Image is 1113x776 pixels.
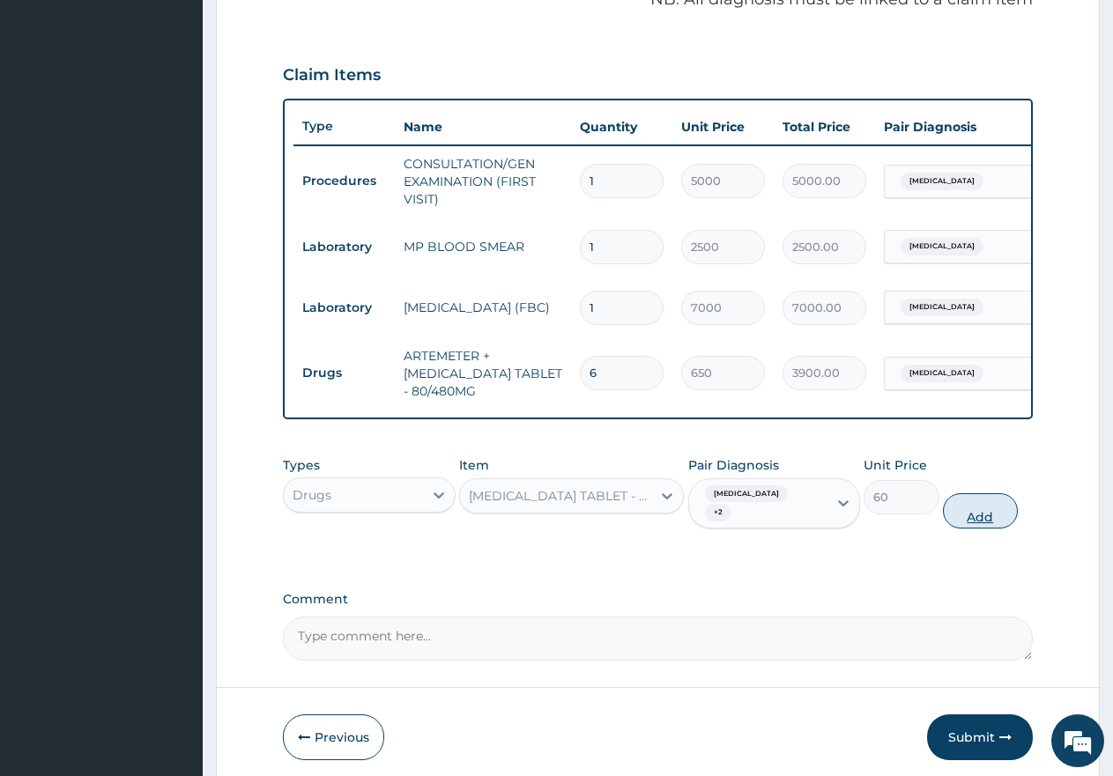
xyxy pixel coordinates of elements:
th: Type [293,110,395,143]
td: CONSULTATION/GEN EXAMINATION (FIRST VISIT) [395,146,571,217]
th: Total Price [774,109,875,144]
button: Submit [927,714,1033,760]
th: Pair Diagnosis [875,109,1069,144]
div: Drugs [293,486,331,504]
img: d_794563401_company_1708531726252_794563401 [33,88,71,132]
span: + 2 [705,504,731,521]
td: Drugs [293,357,395,389]
td: ARTEMETER + [MEDICAL_DATA] TABLET - 80/480MG [395,338,571,409]
td: MP BLOOD SMEAR [395,229,571,264]
button: Add [943,493,1018,528]
h3: Claim Items [283,66,381,85]
div: Minimize live chat window [289,9,331,51]
th: Unit Price [672,109,774,144]
span: [MEDICAL_DATA] [705,485,788,503]
span: We're online! [102,222,243,400]
div: Chat with us now [92,99,296,122]
td: Laboratory [293,231,395,263]
span: [MEDICAL_DATA] [901,173,983,190]
label: Unit Price [864,456,927,474]
span: [MEDICAL_DATA] [901,365,983,382]
span: [MEDICAL_DATA] [901,238,983,255]
span: [MEDICAL_DATA] [901,299,983,316]
textarea: Type your message and hit 'Enter' [9,481,336,543]
label: Comment [283,592,1033,607]
button: Previous [283,714,384,760]
div: [MEDICAL_DATA] TABLET - 500MG [469,487,653,505]
label: Item [459,456,489,474]
th: Name [395,109,571,144]
td: [MEDICAL_DATA] (FBC) [395,290,571,325]
label: Pair Diagnosis [688,456,779,474]
th: Quantity [571,109,672,144]
td: Procedures [293,165,395,197]
td: Laboratory [293,292,395,324]
label: Types [283,458,320,473]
